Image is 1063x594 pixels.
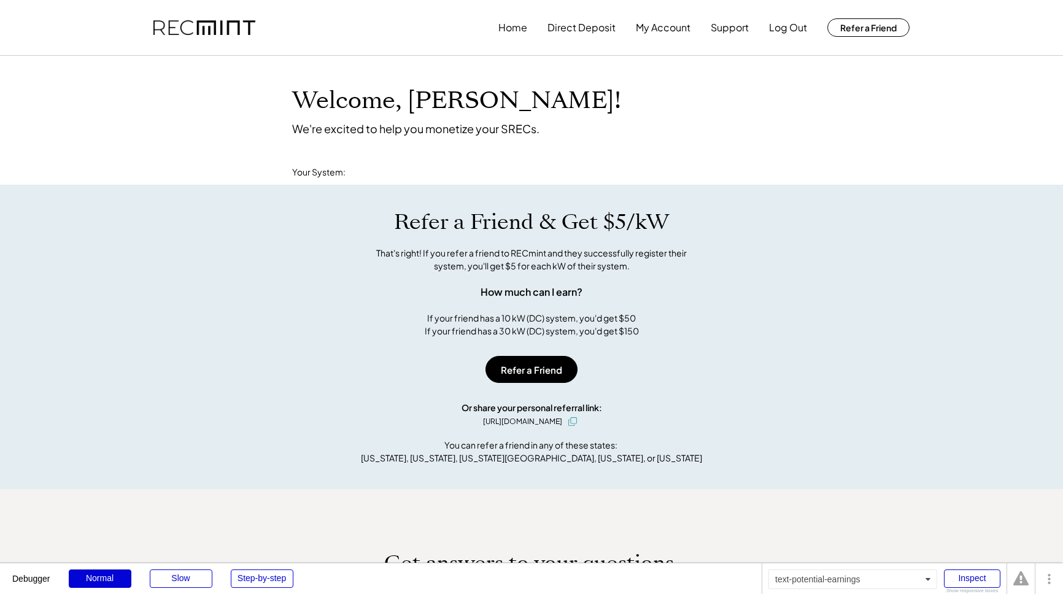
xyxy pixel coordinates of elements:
div: Inspect [944,569,1000,588]
div: You can refer a friend in any of these states: [US_STATE], [US_STATE], [US_STATE][GEOGRAPHIC_DATA... [361,439,702,465]
button: Support [711,15,749,40]
div: Normal [69,569,131,588]
button: Direct Deposit [547,15,616,40]
button: My Account [636,15,690,40]
button: click to copy [565,414,580,429]
div: Or share your personal referral link: [462,401,602,414]
div: That's right! If you refer a friend to RECmint and they successfully register their system, you'l... [363,247,700,272]
img: recmint-logotype%403x.png [153,20,255,36]
div: If your friend has a 10 kW (DC) system, you'd get $50 If your friend has a 30 kW (DC) system, you... [425,312,639,337]
button: Log Out [769,15,807,40]
h1: Get answers to your questions. [384,550,679,576]
h1: Refer a Friend & Get $5/kW [394,209,669,235]
div: Step-by-step [231,569,293,588]
div: Slow [150,569,212,588]
div: text-potential-earnings [768,569,937,589]
div: Show responsive boxes [944,588,1000,593]
button: Home [498,15,527,40]
button: Refer a Friend [827,18,910,37]
div: [URL][DOMAIN_NAME] [483,416,562,427]
div: Debugger [12,563,50,583]
div: How much can I earn? [481,285,582,299]
div: Your System: [292,166,346,179]
h1: Welcome, [PERSON_NAME]! [292,87,621,115]
button: Refer a Friend [485,356,578,383]
div: We're excited to help you monetize your SRECs. [292,121,539,136]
